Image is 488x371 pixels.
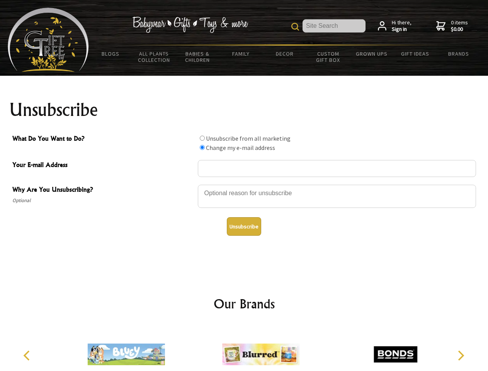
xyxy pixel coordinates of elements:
[15,294,473,313] h2: Our Brands
[12,134,194,145] span: What Do You Want to Do?
[198,185,476,208] textarea: Why Are You Unsubscribing?
[8,8,89,72] img: Babyware - Gifts - Toys and more...
[291,23,299,31] img: product search
[306,46,350,68] a: Custom Gift Box
[19,347,36,364] button: Previous
[12,196,194,205] span: Optional
[263,46,306,62] a: Decor
[392,26,411,33] strong: Sign in
[393,46,437,62] a: Gift Ideas
[303,19,366,32] input: Site Search
[89,46,133,62] a: BLOGS
[206,134,291,142] label: Unsubscribe from all marketing
[9,100,479,119] h1: Unsubscribe
[452,347,469,364] button: Next
[350,46,393,62] a: Grown Ups
[200,145,205,150] input: What Do You Want to Do?
[132,17,248,33] img: Babywear - Gifts - Toys & more
[176,46,219,68] a: Babies & Children
[227,217,261,236] button: Unsubscribe
[200,136,205,141] input: What Do You Want to Do?
[436,19,468,33] a: 0 items$0.00
[392,19,411,33] span: Hi there,
[12,160,194,171] span: Your E-mail Address
[133,46,176,68] a: All Plants Collection
[12,185,194,196] span: Why Are You Unsubscribing?
[451,19,468,33] span: 0 items
[219,46,263,62] a: Family
[437,46,481,62] a: Brands
[206,144,275,151] label: Change my e-mail address
[378,19,411,33] a: Hi there,Sign in
[451,26,468,33] strong: $0.00
[198,160,476,177] input: Your E-mail Address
